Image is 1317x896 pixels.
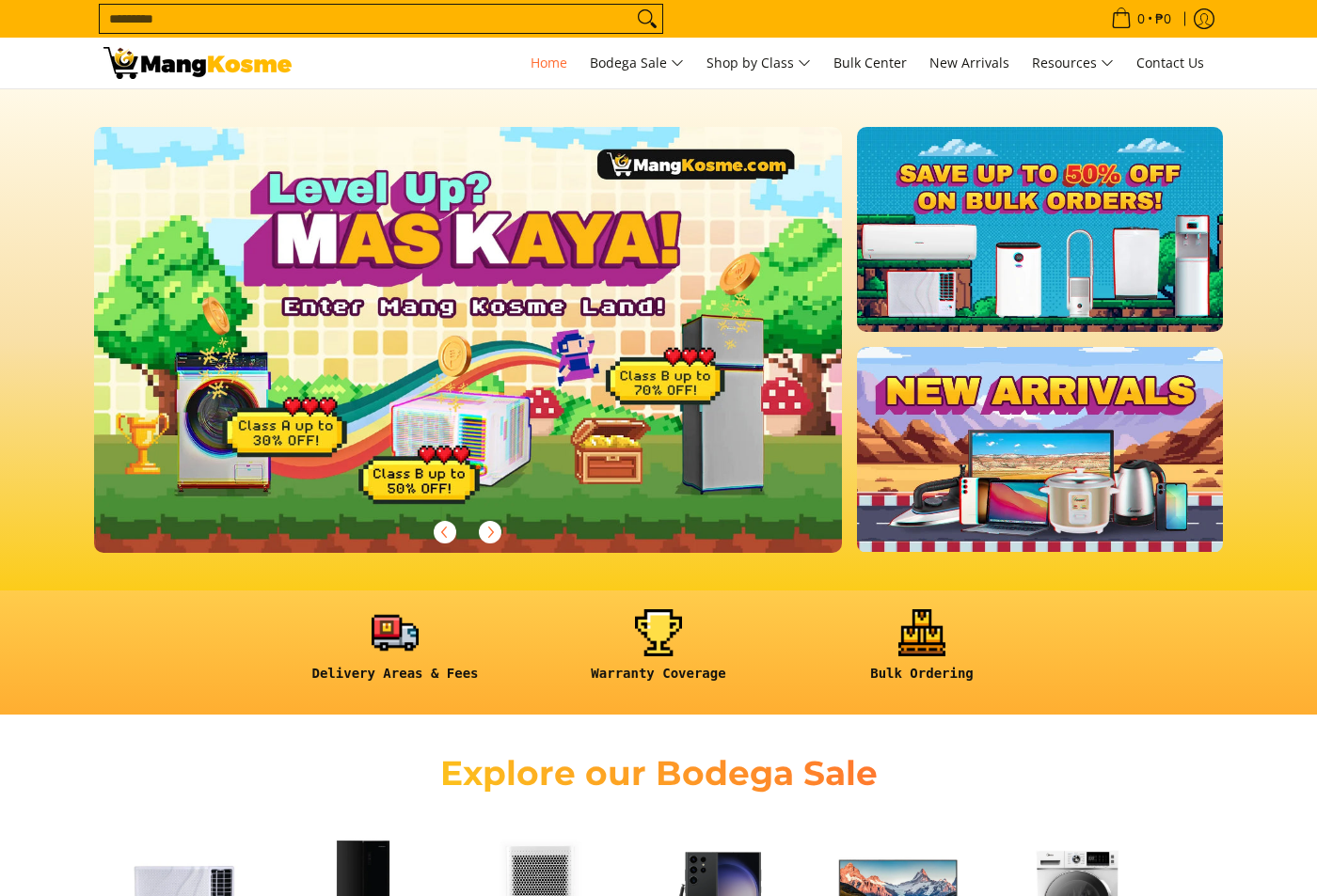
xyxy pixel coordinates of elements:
[386,752,931,794] h2: Explore our Bodega Sale
[824,38,916,88] a: Bulk Center
[521,38,577,88] a: Home
[1032,52,1114,75] span: Resources
[1135,12,1148,25] span: 0
[800,609,1044,697] a: <h6><strong>Bulk Ordering</strong></h6>
[531,54,567,71] span: Home
[920,38,1019,88] a: New Arrivals
[424,511,466,553] button: Previous
[103,47,292,79] img: Mang Kosme: Your Home Appliances Warehouse Sale Partner!
[273,609,517,697] a: <h6><strong>Delivery Areas & Fees</strong></h6>
[536,609,781,697] a: <h6><strong>Warranty Coverage</strong></h6>
[706,52,811,75] span: Shop by Class
[1023,38,1123,88] a: Resources
[580,38,693,88] a: Bodega Sale
[469,511,511,553] button: Next
[632,5,662,33] button: Search
[1127,38,1214,88] a: Contact Us
[1152,12,1174,25] span: ₱0
[929,54,1009,71] span: New Arrivals
[94,127,902,583] a: More
[697,38,820,88] a: Shop by Class
[1136,54,1204,71] span: Contact Us
[310,38,1214,88] nav: Main Menu
[833,54,907,71] span: Bulk Center
[590,52,684,75] span: Bodega Sale
[1105,8,1177,29] span: •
